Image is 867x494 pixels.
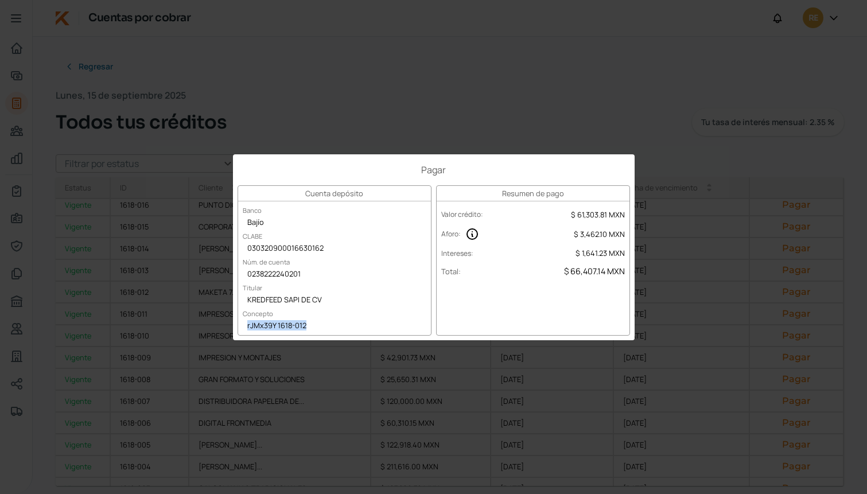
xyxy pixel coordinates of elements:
div: rJMx39Y 1618-012 [238,318,431,335]
label: Titular [238,279,267,297]
label: Núm. de cuenta [238,253,294,271]
label: Intereses : [441,248,473,258]
div: 030320900016630162 [238,240,431,258]
label: Valor crédito : [441,209,483,219]
span: $ 66,407.14 MXN [564,266,625,277]
h3: Cuenta depósito [238,186,431,201]
div: KREDFEED SAPI DE CV [238,292,431,309]
label: Total : [441,266,461,277]
div: 0238222240201 [238,266,431,283]
span: $ 61,303.81 MXN [571,209,625,220]
div: Bajío [238,215,431,232]
label: Banco [238,201,266,219]
span: $ 1,641.23 MXN [576,248,625,258]
h3: Resumen de pago [437,186,629,201]
h1: Pagar [238,164,630,176]
span: $ 3,462.10 MXN [574,229,625,239]
label: Concepto [238,305,278,322]
label: CLABE [238,227,267,245]
label: Aforo : [441,229,461,239]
